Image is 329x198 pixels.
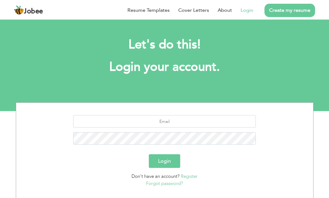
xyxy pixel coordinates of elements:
[131,173,180,179] span: Don't have an account?
[178,7,209,14] a: Cover Letters
[127,7,170,14] a: Resume Templates
[24,8,43,15] span: Jobee
[149,154,180,168] button: Login
[241,7,253,14] a: Login
[181,173,198,179] a: Register
[265,4,315,17] a: Create my resume
[61,37,268,53] h2: Let's do this!
[14,5,24,15] img: jobee.io
[61,59,268,75] h1: Login your account.
[146,180,183,187] a: Forgot password?
[218,7,232,14] a: About
[73,115,256,128] input: Email
[14,5,43,15] a: Jobee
